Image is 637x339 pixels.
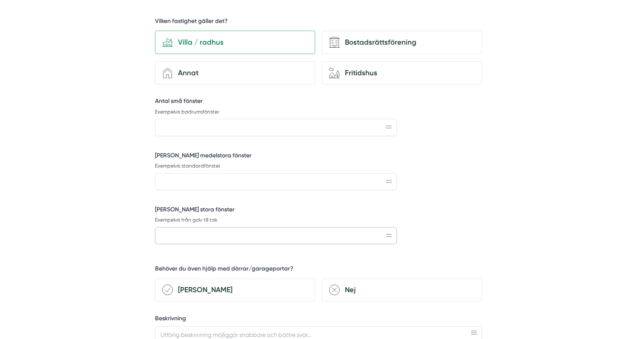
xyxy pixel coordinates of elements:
[155,314,482,325] label: Beskrivning
[155,108,397,116] p: Exempelvis badrumsfönster
[155,217,397,224] p: Exempelvis från golv till tak
[155,162,397,170] p: Exempelvis standardfönster
[155,205,397,216] label: [PERSON_NAME] stora fönster
[155,97,397,108] label: Antal små fönster
[155,265,293,275] h5: Behöver du även hjälp med dörrar/garageportar?
[155,151,397,162] label: [PERSON_NAME] medelstora fönster
[155,17,228,28] h5: Vilken fastighet gäller det?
